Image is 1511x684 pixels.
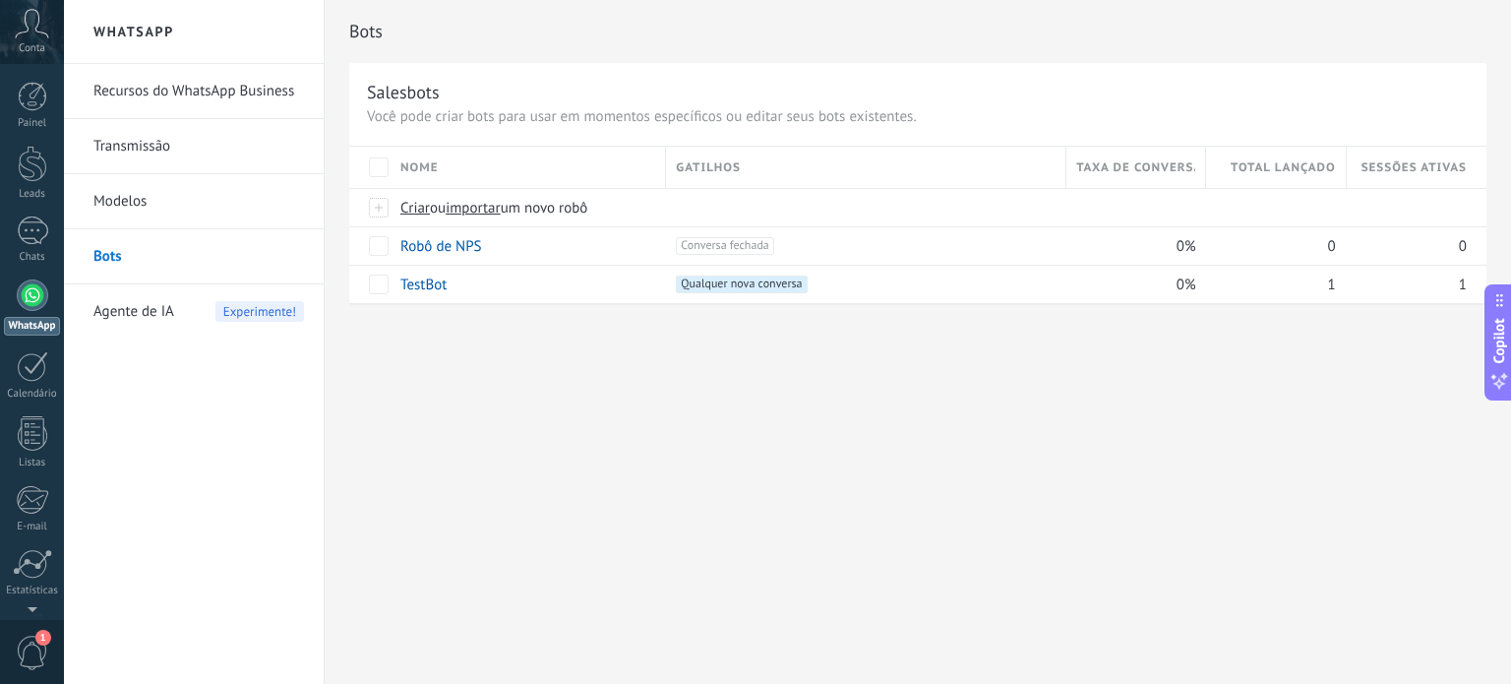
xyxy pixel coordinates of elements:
div: Bots [1347,189,1467,226]
a: Recursos do WhatsApp Business [93,64,304,119]
span: Gatilhos [676,158,741,177]
span: Agente de IA [93,284,174,340]
div: Leads [4,188,61,201]
a: Bots [93,229,304,284]
div: 1 [1347,266,1467,303]
span: 1 [35,630,51,646]
span: ou [430,199,446,218]
a: Transmissão [93,119,304,174]
span: 0 [1328,237,1336,256]
div: 0 [1206,227,1336,265]
span: importar [446,199,501,218]
span: 0 [1459,237,1467,256]
div: Bots [1206,189,1336,226]
a: Modelos [93,174,304,229]
span: 1 [1459,276,1467,294]
div: Calendário [4,388,61,401]
a: Agente de IAExperimente! [93,284,304,340]
span: Conversa fechada [676,237,773,255]
div: 0 [1347,227,1467,265]
span: Criar [400,199,430,218]
div: 1 [1206,266,1336,303]
li: Agente de IA [64,284,324,339]
div: Estatísticas [4,585,61,597]
span: Nome [400,158,439,177]
a: Robô de NPS [400,237,482,256]
div: 0% [1066,266,1196,303]
a: TestBot [400,276,447,294]
li: Bots [64,229,324,284]
li: Modelos [64,174,324,229]
span: Sessões ativas [1361,158,1467,177]
li: Recursos do WhatsApp Business [64,64,324,119]
div: WhatsApp [4,317,60,336]
span: um novo robô [501,199,588,218]
span: Taxa de conversão [1076,158,1195,177]
span: 1 [1328,276,1336,294]
span: 0% [1177,237,1196,256]
span: Conta [19,42,45,55]
span: Qualquer nova conversa [676,276,807,293]
div: 0% [1066,227,1196,265]
li: Transmissão [64,119,324,174]
span: 0% [1177,276,1196,294]
div: Painel [4,117,61,130]
div: Salesbots [367,81,440,103]
div: Chats [4,251,61,264]
p: Você pode criar bots para usar em momentos específicos ou editar seus bots existentes. [367,107,1469,126]
div: E-mail [4,521,61,533]
div: Listas [4,457,61,469]
h2: Bots [349,12,1486,51]
span: Total lançado [1231,158,1336,177]
span: Copilot [1489,318,1509,363]
span: Experimente! [215,301,304,322]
